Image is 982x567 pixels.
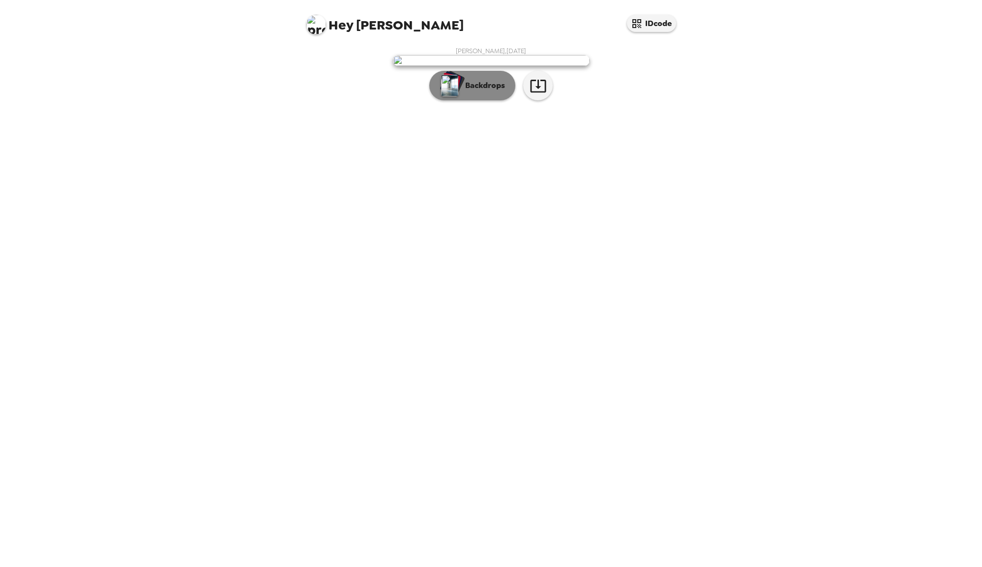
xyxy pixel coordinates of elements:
button: IDcode [627,15,676,32]
span: [PERSON_NAME] [306,10,464,32]
span: [PERSON_NAME] , [DATE] [456,47,526,55]
p: Backdrops [460,80,505,91]
span: Hey [328,16,353,34]
img: user [393,55,590,66]
button: Backdrops [429,71,515,100]
img: profile pic [306,15,326,34]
